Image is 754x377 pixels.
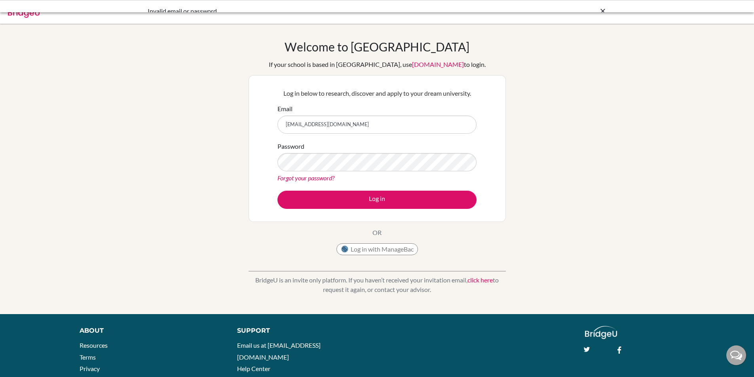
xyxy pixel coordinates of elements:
a: [DOMAIN_NAME] [412,61,464,68]
p: BridgeU is an invite only platform. If you haven’t received your invitation email, to request it ... [249,275,506,294]
div: Invalid email or password. [148,6,488,16]
img: logo_white@2x-f4f0deed5e89b7ecb1c2cc34c3e3d731f90f0f143d5ea2071677605dd97b5244.png [585,326,617,339]
a: Privacy [80,365,100,372]
p: OR [372,228,382,237]
a: Terms [80,353,96,361]
a: Help Center [237,365,270,372]
label: Password [277,142,304,151]
button: Log in [277,191,477,209]
a: Email us at [EMAIL_ADDRESS][DOMAIN_NAME] [237,341,321,361]
div: If your school is based in [GEOGRAPHIC_DATA], use to login. [269,60,486,69]
div: Support [237,326,368,335]
a: Forgot your password? [277,174,334,182]
div: About [80,326,219,335]
a: Resources [80,341,108,349]
label: Email [277,104,292,114]
h1: Welcome to [GEOGRAPHIC_DATA] [285,40,469,54]
button: Log in with ManageBac [336,243,418,255]
p: Log in below to research, discover and apply to your dream university. [277,89,477,98]
a: click here [467,276,493,284]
